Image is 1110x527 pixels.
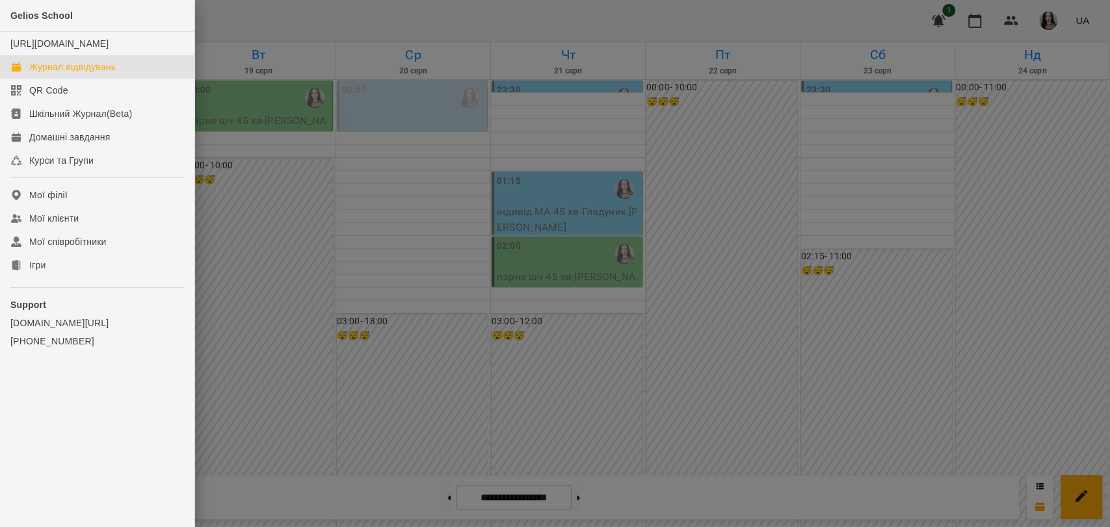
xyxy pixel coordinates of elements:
[10,335,184,348] a: [PHONE_NUMBER]
[29,107,132,120] div: Шкільний Журнал(Beta)
[29,131,110,144] div: Домашні завдання
[29,235,107,248] div: Мої співробітники
[10,38,109,49] a: [URL][DOMAIN_NAME]
[10,316,184,329] a: [DOMAIN_NAME][URL]
[29,212,79,225] div: Мої клієнти
[29,188,68,201] div: Мої філії
[29,60,116,73] div: Журнал відвідувань
[29,259,46,272] div: Ігри
[10,10,73,21] span: Gelios School
[29,154,94,167] div: Курси та Групи
[29,84,68,97] div: QR Code
[10,298,184,311] p: Support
